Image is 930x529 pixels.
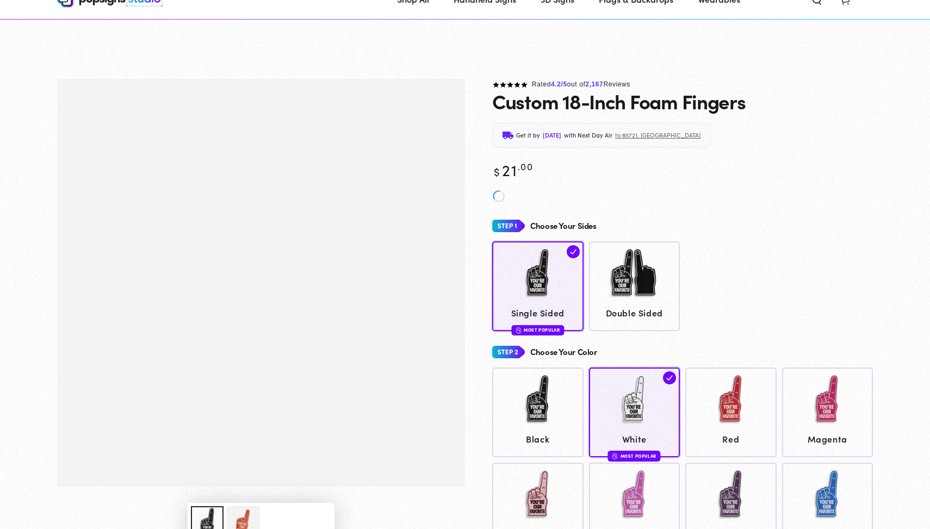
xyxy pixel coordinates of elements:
span: 2,167 [585,80,603,88]
span: Get it by [516,130,540,141]
img: Blue [800,468,854,522]
img: check.svg [663,371,676,384]
h4: Choose Your Color [530,347,597,357]
h4: Choose Your Sides [530,221,597,231]
div: Most Popular [608,451,661,461]
img: fire.svg [516,326,521,334]
span: Rated out of Reviews [532,80,630,88]
img: check.svg [567,245,580,258]
img: Step 2 [492,342,525,362]
a: Red Red [685,368,777,457]
a: Single Sided Single Sided Most Popular [492,241,584,331]
bdi: 21 [492,158,533,181]
h1: Custom 18-Inch Foam Fingers [492,90,746,112]
img: Hot Pink [607,468,661,522]
span: Red [691,431,772,447]
span: with Next Day Air [564,130,612,141]
span: Black [498,431,579,447]
img: White [607,372,661,427]
span: Double Sided [594,305,675,321]
span: Magenta [787,431,868,447]
img: spinner_new.svg [492,190,505,203]
img: Magenta [800,372,854,427]
span: /5 [561,80,567,88]
span: to 65721, [GEOGRAPHIC_DATA] [615,130,700,141]
a: Black Black [492,368,584,457]
img: Step 1 [492,216,525,236]
img: fire.svg [612,452,618,460]
img: Black [511,372,565,427]
img: Single Sided [511,246,565,301]
a: Magenta Magenta [782,368,873,457]
img: Purple [704,468,758,522]
a: White White Most Popular [589,368,680,457]
sup: .00 [518,159,533,173]
span: $ [494,164,500,179]
span: Single Sided [498,305,579,321]
span: 4.2 [551,80,561,88]
div: Most Popular [511,325,564,335]
span: White [594,431,675,447]
img: Pink [511,468,565,522]
img: Double Sided [607,246,661,301]
img: Red [704,372,758,427]
span: [DATE] [543,130,561,141]
a: Double Sided Double Sided [589,241,680,331]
